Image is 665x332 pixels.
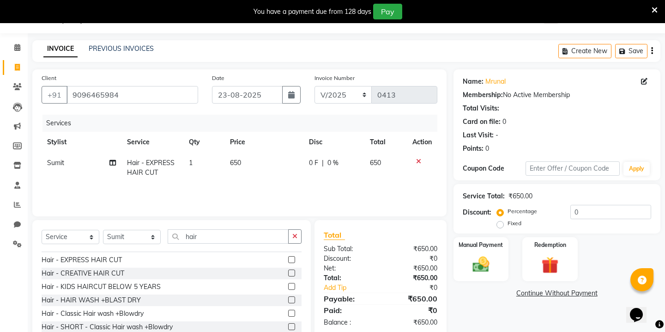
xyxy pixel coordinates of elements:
[47,159,64,167] span: Sumit
[381,305,444,316] div: ₹0
[42,115,444,132] div: Services
[317,283,391,293] a: Add Tip
[508,207,537,215] label: Percentage
[89,44,154,53] a: PREVIOUS INVOICES
[526,161,620,176] input: Enter Offer / Coupon Code
[364,132,406,153] th: Total
[42,255,122,265] div: Hair - EXPRESS HAIR CUT
[373,4,402,19] button: Pay
[463,104,499,113] div: Total Visits:
[121,132,183,153] th: Service
[317,293,381,304] div: Payable:
[381,244,444,254] div: ₹650.00
[459,241,503,249] label: Manual Payment
[317,254,381,264] div: Discount:
[66,86,198,104] input: Search by Name/Mobile/Email/Code
[626,295,656,323] iframe: chat widget
[43,41,78,57] a: INVOICE
[189,159,193,167] span: 1
[42,269,124,278] div: Hair - CREATIVE HAIR CUT
[317,273,381,283] div: Total:
[463,77,484,86] div: Name:
[127,159,175,177] span: Hair - EXPRESS HAIR CUT
[317,264,381,273] div: Net:
[42,322,173,332] div: Hair - SHORT - Classic Hair wash +Blowdry
[463,208,491,217] div: Discount:
[303,132,364,153] th: Disc
[508,191,532,201] div: ₹650.00
[230,159,241,167] span: 650
[224,132,303,153] th: Price
[485,144,489,154] div: 0
[463,90,503,100] div: Membership:
[42,282,161,292] div: Hair - KIDS HAIRCUT BELOW 5 YEARS
[407,132,437,153] th: Action
[534,241,566,249] label: Redemption
[558,44,611,58] button: Create New
[391,283,444,293] div: ₹0
[463,164,526,173] div: Coupon Code
[463,117,501,127] div: Card on file:
[327,158,339,168] span: 0 %
[183,132,224,153] th: Qty
[381,293,444,304] div: ₹650.00
[502,117,506,127] div: 0
[317,305,381,316] div: Paid:
[381,264,444,273] div: ₹650.00
[496,130,498,140] div: -
[322,158,324,168] span: |
[42,74,56,82] label: Client
[42,132,121,153] th: Stylist
[508,219,521,227] label: Fixed
[42,86,67,104] button: +91
[254,7,371,17] div: You have a payment due from 128 days
[309,158,318,168] span: 0 F
[168,229,289,244] input: Search or Scan
[317,318,381,327] div: Balance :
[317,244,381,254] div: Sub Total:
[463,90,651,100] div: No Active Membership
[381,273,444,283] div: ₹650.00
[485,77,506,86] a: Mrunal
[42,309,144,319] div: Hair - Classic Hair wash +Blowdry
[212,74,224,82] label: Date
[463,191,505,201] div: Service Total:
[623,162,650,176] button: Apply
[615,44,647,58] button: Save
[536,255,564,276] img: _gift.svg
[381,318,444,327] div: ₹650.00
[381,254,444,264] div: ₹0
[455,289,659,298] a: Continue Without Payment
[324,230,345,240] span: Total
[467,255,495,274] img: _cash.svg
[463,144,484,154] div: Points:
[463,130,494,140] div: Last Visit:
[42,295,141,305] div: Hair - HAIR WASH +BLAST DRY
[314,74,355,82] label: Invoice Number
[370,159,381,167] span: 650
